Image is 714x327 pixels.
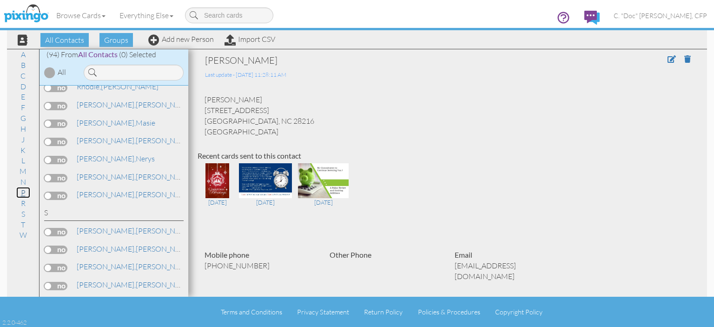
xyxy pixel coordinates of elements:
a: [PERSON_NAME] [76,279,194,290]
strong: Mobile phone [205,250,249,259]
a: [PERSON_NAME] [76,81,159,92]
a: Policies & Procedures [418,308,480,316]
span: [PERSON_NAME], [77,154,136,163]
a: C. "Doc" [PERSON_NAME], CFP [607,4,714,27]
a: Masie [76,117,156,128]
a: T [16,219,30,230]
div: [PERSON_NAME] [STREET_ADDRESS] [GEOGRAPHIC_DATA], NC 28216 [GEOGRAPHIC_DATA] [198,94,698,137]
img: 103535-1-1695053260551-78d0e6f79934982e-qa.jpg [239,163,292,198]
a: P [16,187,30,198]
span: [PERSON_NAME], [77,100,136,109]
a: Import CSV [225,34,275,44]
a: F [16,102,30,113]
a: [DATE] [298,175,349,207]
a: S [17,208,30,220]
span: [PERSON_NAME], [77,244,136,254]
a: [PERSON_NAME] [76,99,194,110]
a: A [16,49,30,60]
span: [PERSON_NAME], [77,172,136,181]
strong: Recent cards sent to this contact [198,151,301,160]
a: Copyright Policy [495,308,542,316]
a: L [17,155,30,166]
a: [DATE] [202,175,233,207]
a: Browse Cards [49,4,112,27]
div: S [44,207,184,221]
a: Terms and Conditions [221,308,282,316]
div: [PERSON_NAME] [205,54,590,67]
span: (0) Selected [119,50,156,59]
a: R [16,198,30,209]
img: 125490-1-1734147256050-484757c8d51f3452-qa.jpg [205,163,230,198]
strong: Email [455,250,472,259]
a: C [16,70,30,81]
a: M [15,166,31,177]
a: Everything Else [112,4,180,27]
div: 2.2.0-462 [2,318,26,327]
span: [PERSON_NAME], [77,280,136,289]
div: (94) From [40,49,188,60]
span: Groups [99,33,133,47]
input: Search cards [185,7,273,23]
span: [PERSON_NAME], [77,226,136,235]
a: G [16,113,31,124]
span: All Contacts [78,50,118,59]
a: K [16,145,30,156]
p: [PHONE_NUMBER] [205,260,316,271]
img: pixingo logo [1,2,51,26]
a: J [17,134,29,145]
span: Rhodie, [77,82,101,91]
img: 102575-1-1693340389617-fe6b160ab54b41ef-qa.jpg [298,163,349,198]
a: B [16,60,30,71]
span: [PERSON_NAME], [77,118,136,127]
a: [PERSON_NAME] [76,189,194,200]
a: N [16,176,31,187]
span: [PERSON_NAME], [77,262,136,271]
a: [PERSON_NAME] E.L. [76,261,335,272]
img: comments.svg [584,11,600,25]
a: D [16,81,31,92]
a: [PERSON_NAME] [76,225,194,236]
span: [PERSON_NAME], [77,190,136,199]
a: Nerys [76,153,156,164]
p: [EMAIL_ADDRESS][DOMAIN_NAME] [455,260,566,282]
a: [PERSON_NAME] [76,171,194,182]
div: [DATE] [298,198,349,207]
div: All [58,67,66,78]
a: H [16,123,31,134]
a: [PERSON_NAME] [76,243,194,254]
span: [PERSON_NAME], [77,136,136,145]
a: W [15,229,32,240]
span: Last update - [DATE] 11:28:11 AM [205,71,286,78]
a: E [16,91,30,102]
span: All Contacts [40,33,89,47]
strong: Other Phone [330,250,371,259]
a: [PERSON_NAME] [76,135,194,146]
span: C. "Doc" [PERSON_NAME], CFP [614,12,707,20]
a: Add new Person [148,34,214,44]
div: [DATE] [239,198,292,207]
div: [DATE] [202,198,233,207]
a: Privacy Statement [297,308,349,316]
a: [DATE] [239,175,292,207]
a: Return Policy [364,308,403,316]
